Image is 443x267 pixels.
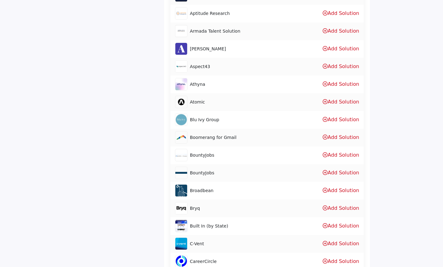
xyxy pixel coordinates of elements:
span: Bryq [190,205,200,212]
img: broadbean logo [175,184,187,197]
span: Broadbean [190,187,214,194]
a: Add Solution [323,223,359,229]
a: Add Solution [323,10,359,16]
a: Add Solution [323,134,359,140]
span: Built In (by State) [190,223,228,229]
span: Atomic [190,99,205,105]
img: boomerang-for-gmail logo [175,131,187,144]
a: Add Solution [323,28,359,34]
img: armada-talent-solution logo [175,25,187,37]
img: bountyjobs logo [175,167,187,179]
a: Add Solution [323,241,359,246]
img: cvent logo [175,237,187,250]
a: Add Solution [323,152,359,158]
a: Add Solution [323,46,359,52]
a: Add Solution [323,205,359,211]
a: Add Solution [323,187,359,193]
img: atomic logo [175,96,187,108]
a: Add Solution [323,81,359,87]
img: bryq logo [175,202,187,214]
a: Add Solution [323,258,359,264]
a: Add Solution [323,170,359,176]
span: Aptitude Research [190,10,230,17]
span: Aspect43 [190,63,210,70]
img: blu-ivy-group logo [175,113,187,126]
span: C-Vent [190,241,204,247]
img: aspect43 logo [175,60,187,73]
span: Ashby [190,46,226,52]
span: BountyJobs [190,152,215,159]
a: Add Solution [323,63,359,69]
span: Boomerang for Gmail [190,134,237,141]
span: CareerCircle [190,258,217,265]
span: Blu Ivy Group [190,117,219,123]
img: athyna logo [175,78,187,90]
a: Add Solution [323,99,359,105]
span: Athyna [190,81,205,88]
span: BountyJobs [190,170,215,176]
img: built-in-by-state logo [175,220,187,232]
img: ashby logo [175,43,187,55]
a: Add Solution [323,117,359,122]
img: aptitude-research1 logo [175,7,187,20]
img: bountyjobs1 logo [175,149,187,161]
span: Armada Talent Solution [190,28,240,35]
